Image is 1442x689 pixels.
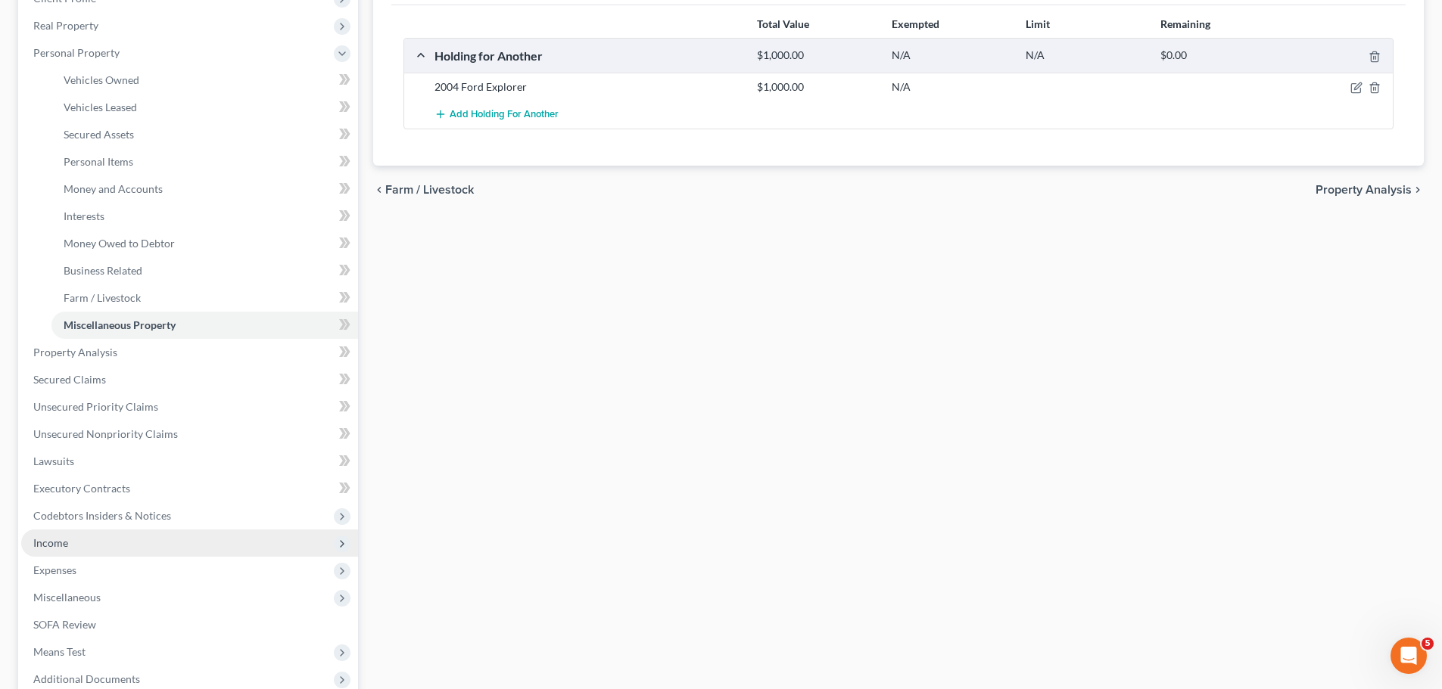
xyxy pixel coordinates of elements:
[21,475,358,502] a: Executory Contracts
[33,427,178,440] span: Unsecured Nonpriority Claims
[51,94,358,121] a: Vehicles Leased
[434,101,559,129] button: Add Holding for Another
[64,101,137,113] span: Vehicles Leased
[33,19,98,32] span: Real Property
[64,237,175,250] span: Money Owed to Debtor
[51,284,358,312] a: Farm / Livestock
[64,318,176,331] span: Miscellaneous Property
[51,203,358,230] a: Interests
[33,645,86,658] span: Means Test
[749,79,883,95] div: $1,000.00
[427,79,749,95] div: 2004 Ford Explorer
[64,291,141,304] span: Farm / Livestock
[749,48,883,63] div: $1,000.00
[884,79,1018,95] div: N/A
[1412,184,1424,196] i: chevron_right
[33,618,96,631] span: SOFA Review
[373,184,385,196] i: chevron_left
[1160,17,1210,30] strong: Remaining
[757,17,809,30] strong: Total Value
[33,346,117,358] span: Property Analysis
[1316,184,1412,196] span: Property Analysis
[33,591,101,604] span: Miscellaneous
[51,230,358,257] a: Money Owed to Debtor
[33,482,130,495] span: Executory Contracts
[51,121,358,148] a: Secured Assets
[892,17,939,30] strong: Exempted
[64,182,163,195] span: Money and Accounts
[51,175,358,203] a: Money and Accounts
[1026,17,1050,30] strong: Limit
[21,393,358,421] a: Unsecured Priority Claims
[64,155,133,168] span: Personal Items
[33,563,76,576] span: Expenses
[64,264,142,277] span: Business Related
[21,611,358,638] a: SOFA Review
[51,148,358,175] a: Personal Items
[64,73,139,86] span: Vehicles Owned
[1422,638,1434,650] span: 5
[21,366,358,393] a: Secured Claims
[51,67,358,94] a: Vehicles Owned
[373,184,474,196] button: chevron_left Farm / Livestock
[64,128,134,141] span: Secured Assets
[884,48,1018,63] div: N/A
[33,536,68,549] span: Income
[33,46,120,59] span: Personal Property
[1391,638,1427,674] iframe: Intercom live chat
[51,257,358,284] a: Business Related
[21,421,358,448] a: Unsecured Nonpriority Claims
[33,373,106,386] span: Secured Claims
[33,672,140,685] span: Additional Documents
[21,339,358,366] a: Property Analysis
[427,48,749,64] div: Holding for Another
[1018,48,1152,63] div: N/A
[64,209,104,222] span: Interests
[33,400,158,413] span: Unsecured Priority Claims
[33,509,171,522] span: Codebtors Insiders & Notices
[21,448,358,475] a: Lawsuits
[33,455,74,467] span: Lawsuits
[450,109,559,121] span: Add Holding for Another
[51,312,358,339] a: Miscellaneous Property
[1316,184,1424,196] button: Property Analysis chevron_right
[385,184,474,196] span: Farm / Livestock
[1153,48,1287,63] div: $0.00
